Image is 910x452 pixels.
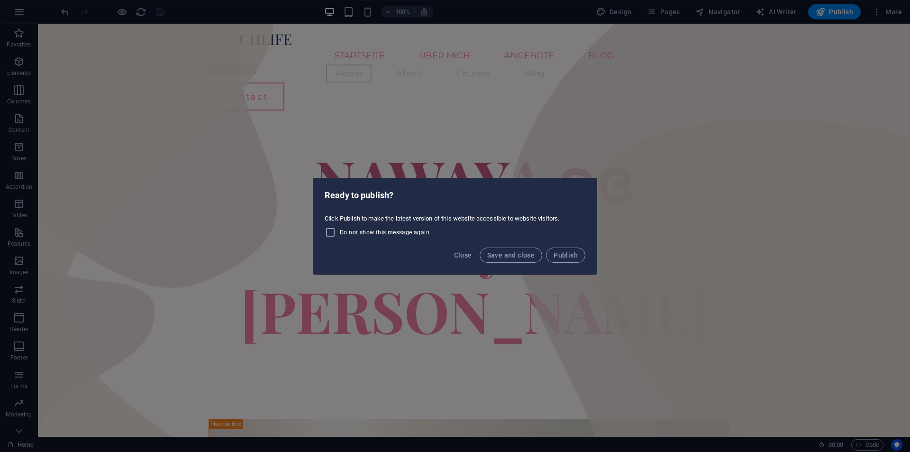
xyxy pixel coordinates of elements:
[313,211,597,242] div: Click Publish to make the latest version of this website accessible to website visitors.
[454,251,472,259] span: Close
[450,248,476,263] button: Close
[480,248,543,263] button: Save and close
[325,190,585,201] h2: Ready to publish?
[546,248,585,263] button: Publish
[554,251,578,259] span: Publish
[487,251,535,259] span: Save and close
[340,229,429,236] span: Do not show this message again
